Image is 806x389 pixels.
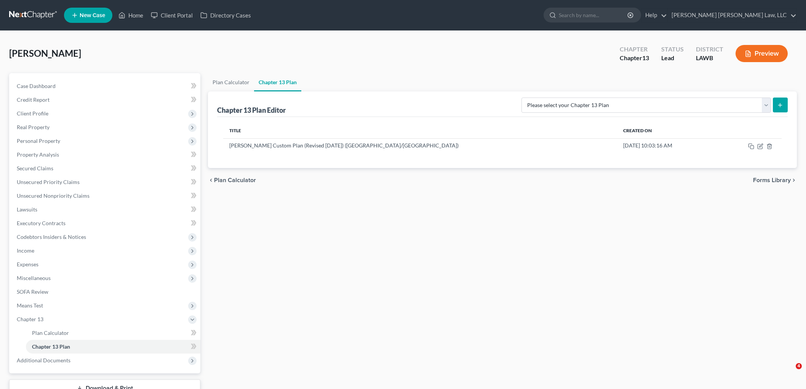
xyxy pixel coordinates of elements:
a: Secured Claims [11,162,200,175]
span: Plan Calculator [214,177,256,183]
a: Plan Calculator [26,326,200,340]
a: Client Portal [147,8,197,22]
span: Executory Contracts [17,220,66,226]
div: District [696,45,723,54]
span: Secured Claims [17,165,53,171]
button: chevron_left Plan Calculator [208,177,256,183]
div: Lead [661,54,684,62]
i: chevron_left [208,177,214,183]
a: Chapter 13 Plan [26,340,200,354]
a: Unsecured Nonpriority Claims [11,189,200,203]
span: Miscellaneous [17,275,51,281]
span: Real Property [17,124,50,130]
td: [PERSON_NAME] Custom Plan (Revised [DATE]) ([GEOGRAPHIC_DATA]/[GEOGRAPHIC_DATA]) [223,138,617,153]
span: Unsecured Nonpriority Claims [17,192,90,199]
iframe: Intercom live chat [780,363,798,381]
a: Home [115,8,147,22]
a: Directory Cases [197,8,255,22]
span: Additional Documents [17,357,70,363]
a: Plan Calculator [208,73,254,91]
div: Status [661,45,684,54]
div: Chapter 13 Plan Editor [217,106,286,115]
span: 13 [642,54,649,61]
span: Case Dashboard [17,83,56,89]
a: Unsecured Priority Claims [11,175,200,189]
a: [PERSON_NAME] [PERSON_NAME] Law, LLC [668,8,796,22]
a: Case Dashboard [11,79,200,93]
a: Chapter 13 Plan [254,73,301,91]
span: 4 [796,363,802,369]
span: Codebtors Insiders & Notices [17,234,86,240]
span: Income [17,247,34,254]
span: Client Profile [17,110,48,117]
div: LAWB [696,54,723,62]
a: Lawsuits [11,203,200,216]
a: Executory Contracts [11,216,200,230]
div: Chapter [620,45,649,54]
span: Unsecured Priority Claims [17,179,80,185]
a: Credit Report [11,93,200,107]
i: chevron_right [791,177,797,183]
span: Property Analysis [17,151,59,158]
a: SOFA Review [11,285,200,299]
a: Property Analysis [11,148,200,162]
span: SOFA Review [17,288,48,295]
th: Created On [617,123,717,138]
th: Title [223,123,617,138]
td: [DATE] 10:03:16 AM [617,138,717,153]
input: Search by name... [559,8,628,22]
span: [PERSON_NAME] [9,48,81,59]
span: Personal Property [17,138,60,144]
span: Chapter 13 Plan [32,343,70,350]
span: Plan Calculator [32,330,69,336]
span: New Case [80,13,105,18]
span: Expenses [17,261,38,267]
span: Means Test [17,302,43,309]
span: Credit Report [17,96,50,103]
button: Preview [736,45,788,62]
span: Chapter 13 [17,316,43,322]
span: Forms Library [753,177,791,183]
a: Help [641,8,667,22]
span: Lawsuits [17,206,37,213]
button: Forms Library chevron_right [753,177,797,183]
div: Chapter [620,54,649,62]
